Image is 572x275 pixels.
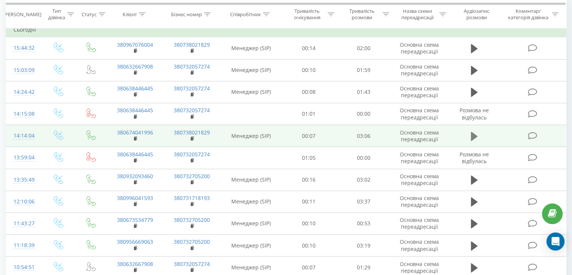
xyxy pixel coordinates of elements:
[14,238,33,253] div: 11:18:39
[14,41,33,55] div: 15:44:32
[14,107,33,121] div: 14:15:08
[336,81,391,103] td: 01:43
[391,81,448,103] td: Основна схема переадресації
[117,41,153,48] a: 380967076004
[174,85,210,92] a: 380732057274
[117,216,153,223] a: 380673534779
[174,194,210,202] a: 380731718193
[220,191,282,212] td: Менеджер (SIP)
[282,81,336,103] td: 00:08
[220,37,282,59] td: Менеджер (SIP)
[123,11,137,17] div: Клієнт
[336,125,391,147] td: 03:06
[336,169,391,191] td: 03:02
[14,260,33,275] div: 10:54:51
[460,107,489,121] span: Розмова не відбулась
[6,22,566,37] td: Сьогодні
[117,151,153,158] a: 380638446445
[230,11,261,17] div: Співробітник
[117,173,153,180] a: 380932093460
[391,37,448,59] td: Основна схема переадресації
[14,216,33,231] div: 11:43:27
[82,11,97,17] div: Статус
[171,11,202,17] div: Бізнес номер
[336,235,391,257] td: 03:19
[174,107,210,114] a: 380732057274
[282,191,336,212] td: 00:11
[174,151,210,158] a: 380732057274
[460,151,489,165] span: Розмова не відбулась
[398,8,437,21] div: Назва схеми переадресації
[391,103,448,125] td: Основна схема переадресації
[282,103,336,125] td: 01:01
[391,125,448,147] td: Основна схема переадресації
[47,8,65,21] div: Тип дзвінка
[336,103,391,125] td: 00:00
[506,8,550,21] div: Коментар/категорія дзвінка
[282,212,336,234] td: 00:10
[14,85,33,99] div: 14:24:42
[14,173,33,187] div: 13:35:49
[174,216,210,223] a: 380732705200
[282,147,336,169] td: 01:05
[336,212,391,234] td: 00:53
[336,147,391,169] td: 00:00
[282,59,336,81] td: 00:10
[174,129,210,136] a: 380738021829
[220,169,282,191] td: Менеджер (SIP)
[220,212,282,234] td: Менеджер (SIP)
[391,191,448,212] td: Основна схема переадресації
[282,235,336,257] td: 00:10
[455,8,499,21] div: Аудіозапис розмови
[220,81,282,103] td: Менеджер (SIP)
[174,63,210,70] a: 380732057274
[343,8,381,21] div: Тривалість розмови
[391,235,448,257] td: Основна схема переадресації
[288,8,326,21] div: Тривалість очікування
[336,37,391,59] td: 02:00
[336,59,391,81] td: 01:59
[117,129,153,136] a: 380674041996
[336,191,391,212] td: 03:37
[220,125,282,147] td: Менеджер (SIP)
[174,41,210,48] a: 380738021829
[391,59,448,81] td: Основна схема переадресації
[14,150,33,165] div: 13:59:04
[282,125,336,147] td: 00:07
[117,238,153,245] a: 380956669063
[391,169,448,191] td: Основна схема переадресації
[282,169,336,191] td: 00:16
[14,128,33,143] div: 14:14:04
[117,194,153,202] a: 380996041593
[282,37,336,59] td: 00:14
[391,147,448,169] td: Основна схема переадресації
[14,63,33,78] div: 15:03:09
[391,212,448,234] td: Основна схема переадресації
[174,173,210,180] a: 380732705200
[117,63,153,70] a: 380632667908
[117,260,153,267] a: 380632667908
[117,107,153,114] a: 380638446445
[174,260,210,267] a: 380732057274
[220,59,282,81] td: Менеджер (SIP)
[117,85,153,92] a: 380638446445
[220,235,282,257] td: Менеджер (SIP)
[546,232,564,251] div: Open Intercom Messenger
[14,194,33,209] div: 12:10:06
[3,11,41,17] div: [PERSON_NAME]
[174,238,210,245] a: 380732705200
